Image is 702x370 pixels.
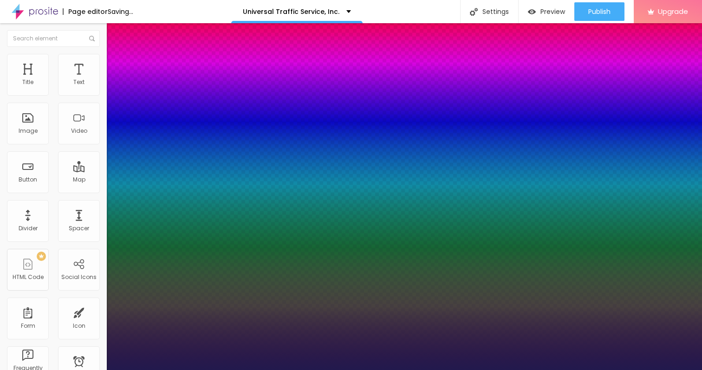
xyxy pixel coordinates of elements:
div: Icon [73,323,85,329]
div: Page editor [63,8,108,15]
img: view-1.svg [528,8,536,16]
span: Preview [540,8,565,15]
div: Saving... [108,8,133,15]
span: Publish [588,8,611,15]
span: Upgrade [658,7,688,15]
div: Title [22,79,33,85]
div: Divider [19,225,38,232]
div: Video [71,128,87,134]
img: Icone [89,36,95,41]
input: Search element [7,30,100,47]
div: Map [73,176,85,183]
div: Form [21,323,35,329]
div: Button [19,176,37,183]
img: Icone [470,8,478,16]
button: Publish [574,2,624,21]
div: Text [73,79,84,85]
div: Social Icons [61,274,97,280]
div: Spacer [69,225,89,232]
p: Universal Traffic Service, Inc. [243,8,339,15]
div: Image [19,128,38,134]
button: Preview [519,2,574,21]
div: HTML Code [13,274,44,280]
